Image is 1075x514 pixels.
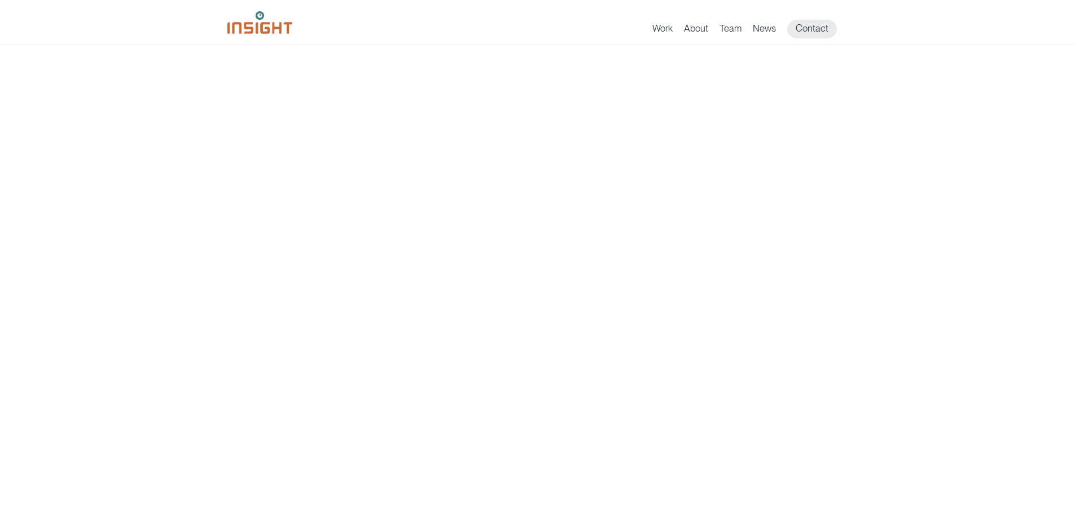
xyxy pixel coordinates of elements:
a: News [753,23,776,38]
a: Contact [787,20,837,38]
img: Insight Marketing Design [227,11,292,34]
a: Team [719,23,741,38]
a: Work [652,23,673,38]
a: About [684,23,708,38]
nav: primary navigation menu [652,20,848,38]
